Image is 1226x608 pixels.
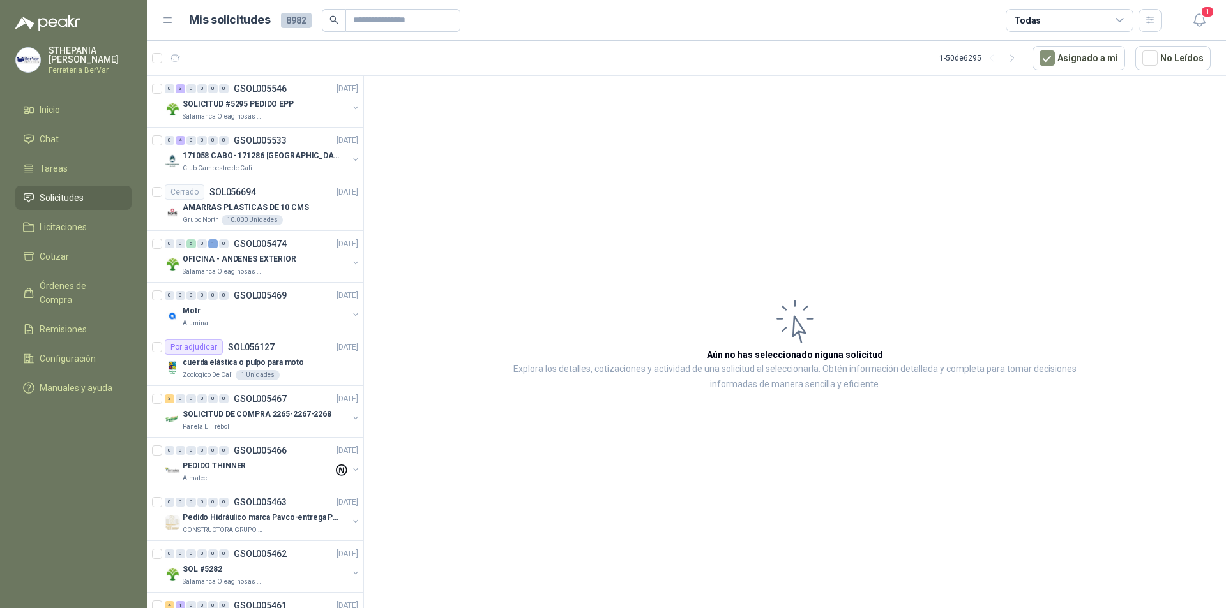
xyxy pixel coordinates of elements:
a: CerradoSOL056694[DATE] Company LogoAMARRAS PLASTICAS DE 10 CMSGrupo North10.000 Unidades [147,179,363,231]
div: 0 [197,239,207,248]
button: 1 [1188,9,1211,32]
span: Manuales y ayuda [40,381,112,395]
button: No Leídos [1135,46,1211,70]
span: Solicitudes [40,191,84,205]
div: Cerrado [165,184,204,200]
p: SOLICITUD #5295 PEDIDO EPP [183,98,294,110]
div: 0 [176,446,185,455]
p: SOL056694 [209,188,256,196]
p: SOLICITUD DE COMPRA 2265-2267-2268 [183,408,331,420]
img: Company Logo [165,256,180,272]
div: 0 [208,446,218,455]
p: CONSTRUCTORA GRUPO FIP [183,525,263,535]
p: Salamanca Oleaginosas SAS [183,267,263,277]
a: Solicitudes [15,186,132,210]
p: [DATE] [337,186,358,198]
div: 3 [176,84,185,93]
div: 0 [208,394,218,403]
div: 3 [165,394,174,403]
div: 0 [186,394,196,403]
div: 1 [208,239,218,248]
p: Salamanca Oleaginosas SAS [183,112,263,122]
span: Licitaciones [40,220,87,234]
div: 0 [197,498,207,507]
a: Por adjudicarSOL056127[DATE] Company Logocuerda elástica o pulpo para motoZoologico De Cali1 Unid... [147,334,363,386]
div: 0 [186,446,196,455]
div: 0 [165,498,174,507]
p: [DATE] [337,238,358,250]
a: 0 0 5 0 1 0 GSOL005474[DATE] Company LogoOFICINA - ANDENES EXTERIORSalamanca Oleaginosas SAS [165,236,361,277]
div: 0 [197,136,207,145]
span: Cotizar [40,249,69,263]
img: Company Logo [165,567,180,582]
p: Grupo North [183,215,219,225]
a: Chat [15,127,132,151]
img: Company Logo [165,153,180,168]
p: [DATE] [337,393,358,405]
div: 0 [208,291,218,300]
div: 0 [208,549,218,558]
button: Asignado a mi [1033,46,1125,70]
div: 0 [165,549,174,558]
p: SOL056127 [228,343,275,352]
div: 0 [197,291,207,300]
div: 0 [208,136,218,145]
div: 0 [165,239,174,248]
div: 0 [186,136,196,145]
div: 0 [165,446,174,455]
a: 0 4 0 0 0 0 GSOL005533[DATE] Company Logo171058 CABO- 171286 [GEOGRAPHIC_DATA]Club Campestre de Cali [165,133,361,174]
p: Almatec [183,473,207,484]
p: AMARRAS PLASTICAS DE 10 CMS [183,202,309,214]
a: Remisiones [15,317,132,341]
span: Chat [40,132,59,146]
div: 0 [176,549,185,558]
div: 0 [176,291,185,300]
img: Company Logo [165,463,180,478]
p: STHEPANIA [PERSON_NAME] [49,46,132,64]
div: 0 [219,291,229,300]
a: Manuales y ayuda [15,376,132,400]
div: 0 [186,498,196,507]
p: [DATE] [337,341,358,353]
p: Ferreteria BerVar [49,66,132,74]
p: [DATE] [337,496,358,508]
p: [DATE] [337,135,358,147]
p: OFICINA - ANDENES EXTERIOR [183,253,296,265]
img: Company Logo [165,205,180,220]
p: Salamanca Oleaginosas SAS [183,577,263,587]
p: PEDIDO THINNER [183,460,246,472]
img: Company Logo [16,48,40,72]
div: 0 [219,394,229,403]
p: GSOL005533 [234,136,287,145]
img: Company Logo [165,308,180,323]
img: Company Logo [165,360,180,375]
a: 3 0 0 0 0 0 GSOL005467[DATE] Company LogoSOLICITUD DE COMPRA 2265-2267-2268Panela El Trébol [165,391,361,432]
div: 0 [176,498,185,507]
div: 0 [197,84,207,93]
img: Company Logo [165,101,180,117]
span: Remisiones [40,322,87,336]
div: 0 [186,549,196,558]
div: 10.000 Unidades [222,215,283,225]
div: 0 [165,84,174,93]
a: 0 3 0 0 0 0 GSOL005546[DATE] Company LogoSOLICITUD #5295 PEDIDO EPPSalamanca Oleaginosas SAS [165,81,361,122]
p: Club Campestre de Cali [183,163,252,174]
a: Configuración [15,346,132,371]
a: 0 0 0 0 0 0 GSOL005462[DATE] Company LogoSOL #5282Salamanca Oleaginosas SAS [165,546,361,587]
p: [DATE] [337,290,358,302]
a: Cotizar [15,244,132,269]
p: Alumina [183,318,208,329]
div: 0 [219,84,229,93]
div: 0 [208,84,218,93]
img: Company Logo [165,412,180,427]
p: SOL #5282 [183,563,222,575]
p: Zoologico De Cali [183,370,233,380]
div: 0 [219,136,229,145]
div: 0 [186,291,196,300]
a: 0 0 0 0 0 0 GSOL005469[DATE] Company LogoMotrAlumina [165,288,361,329]
div: 0 [219,239,229,248]
div: 0 [165,136,174,145]
span: Órdenes de Compra [40,279,119,307]
h1: Mis solicitudes [189,11,271,29]
div: 0 [219,549,229,558]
